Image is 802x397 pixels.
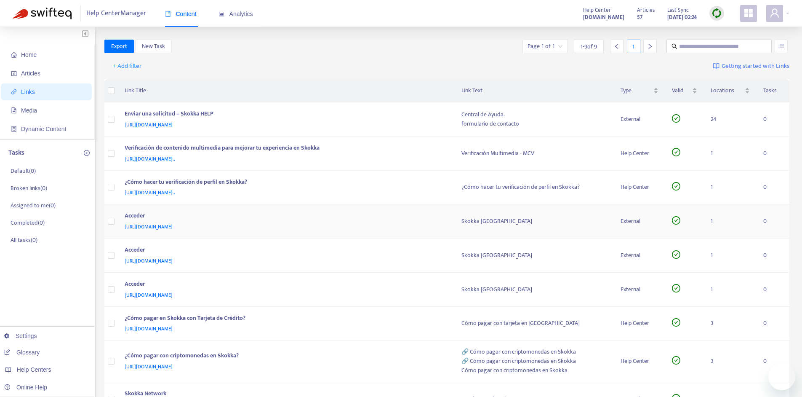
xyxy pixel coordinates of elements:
button: unordered-list [775,40,788,53]
a: [DOMAIN_NAME] [583,12,624,22]
div: 🔗 Cómo pagar con criptomonedas en Skokka [461,347,607,357]
th: Link Text [455,79,614,102]
div: 🔗 Cómo pagar con criptomonedas en Skokka [461,357,607,366]
div: External [621,251,658,260]
td: 0 [757,171,789,205]
span: account-book [11,70,17,76]
p: Default ( 0 ) [11,166,36,175]
div: Enviar una solicitud – Skokka HELP [125,109,445,120]
span: book [165,11,171,17]
span: + Add filter [113,61,142,71]
div: Skokka [GEOGRAPHIC_DATA] [461,217,607,226]
div: Help Center [621,357,658,366]
span: [URL][DOMAIN_NAME].. [125,155,175,163]
span: container [11,126,17,132]
a: Online Help [4,384,47,391]
p: All tasks ( 0 ) [11,236,37,244]
span: Help Center Manager [86,5,146,21]
span: [URL][DOMAIN_NAME].. [125,188,175,197]
span: Locations [711,86,743,95]
span: left [614,43,620,49]
span: check-circle [672,216,680,225]
img: sync.dc5367851b00ba804db3.png [711,8,722,19]
th: Valid [665,79,704,102]
div: ¿Cómo hacer tu verificación de perfil en Skokka? [125,177,445,188]
td: 0 [757,204,789,239]
div: Help Center [621,182,658,192]
td: 0 [757,341,789,382]
td: 0 [757,102,789,137]
span: 1 - 9 of 9 [581,42,597,51]
div: ¿Cómo hacer tu verificación de perfil en Skokka? [461,182,607,192]
div: Acceder [125,279,445,290]
div: Help Center [621,149,658,158]
div: External [621,217,658,226]
div: Verificación Multimedia - MCV [461,149,607,158]
span: Home [21,51,37,58]
a: Getting started with Links [713,59,789,73]
td: 1 [704,239,757,273]
span: Help Center [583,5,611,15]
span: check-circle [672,284,680,292]
span: Last Sync [667,5,689,15]
span: [URL][DOMAIN_NAME] [125,121,173,129]
td: 0 [757,137,789,171]
p: Tasks [8,148,24,158]
div: Acceder [125,245,445,256]
th: Tasks [757,79,789,102]
span: plus-circle [84,150,90,156]
div: Verificación de contenido multimedia para mejorar tu experiencia en Skokka [125,143,445,154]
span: Help Centers [17,366,51,373]
span: New Task [142,42,165,51]
strong: [DOMAIN_NAME] [583,13,624,22]
span: check-circle [672,356,680,365]
span: Export [111,42,127,51]
span: user [770,8,780,18]
th: Locations [704,79,757,102]
div: Skokka [GEOGRAPHIC_DATA] [461,251,607,260]
div: 1 [627,40,640,53]
td: 24 [704,102,757,137]
td: 1 [704,171,757,205]
th: Link Title [118,79,455,102]
span: home [11,52,17,58]
span: [URL][DOMAIN_NAME] [125,223,173,231]
span: Media [21,107,37,114]
span: check-circle [672,318,680,327]
span: unordered-list [778,43,784,49]
span: Getting started with Links [722,62,789,71]
iframe: Pulsante per aprire la finestra di messaggistica [768,363,795,390]
img: image-link [713,63,719,70]
span: Dynamic Content [21,126,66,132]
span: [URL][DOMAIN_NAME] [125,362,173,371]
button: + Add filter [107,59,148,73]
td: 1 [704,273,757,307]
p: Broken links ( 0 ) [11,184,47,193]
span: Articles [637,5,655,15]
div: Cómo pagar con criptomonedas en Skokka [461,366,607,375]
span: Analytics [218,11,253,17]
span: [URL][DOMAIN_NAME] [125,325,173,333]
span: search [671,43,677,49]
span: area-chart [218,11,224,17]
p: Completed ( 0 ) [11,218,45,227]
span: Links [21,89,35,95]
span: check-circle [672,114,680,123]
div: Acceder [125,211,445,222]
span: file-image [11,107,17,113]
span: appstore [743,8,754,18]
span: [URL][DOMAIN_NAME] [125,257,173,265]
div: External [621,285,658,294]
span: check-circle [672,182,680,190]
div: Help Center [621,319,658,328]
button: New Task [135,40,172,53]
span: right [647,43,653,49]
span: Valid [672,86,690,95]
span: Articles [21,70,40,77]
th: Type [614,79,665,102]
span: [URL][DOMAIN_NAME] [125,291,173,299]
strong: [DATE] 02:24 [667,13,697,22]
p: Assigned to me ( 0 ) [11,201,56,210]
span: link [11,89,17,95]
div: ¿Cómo pagar en Skokka con Tarjeta de Crédito? [125,314,445,325]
